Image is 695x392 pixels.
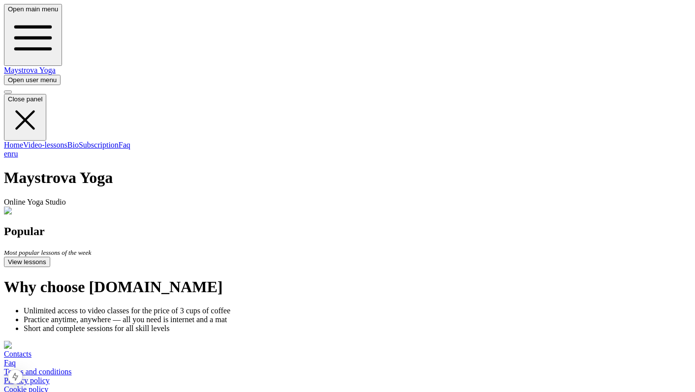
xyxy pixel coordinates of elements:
[4,350,32,358] a: Contacts
[4,141,23,149] a: Home
[4,278,691,296] h1: Why choose [DOMAIN_NAME]
[4,257,50,266] a: View lessons
[4,376,50,385] a: Privacy policy
[4,169,691,187] h1: Maystrova Yoga
[23,141,67,149] a: Video-lessons
[4,359,16,367] a: Faq
[4,4,62,66] button: Open main menu
[119,141,130,149] a: Faq
[4,341,103,350] img: Why choose maystrova.yoga
[67,141,79,149] a: Bio
[8,76,57,84] span: Open user menu
[4,66,56,74] a: Maystrova Yoga
[4,225,691,238] h2: Popular
[8,95,42,103] span: Close panel
[11,150,18,158] a: ru
[4,94,46,140] button: Close panel
[24,315,691,324] li: Practice anytime, anywhere — all you need is internet and a mat
[4,150,11,158] a: en
[24,306,691,315] li: Unlimited access to video classes for the price of 3 cups of coffee
[4,257,50,267] button: View lessons
[4,75,61,85] button: Open user menu
[4,207,63,215] img: Kate Maystrova
[4,367,72,376] a: Terms and conditions
[79,141,119,149] a: Subscription
[8,5,58,13] span: Open main menu
[4,198,66,206] span: Online Yoga Studio
[24,324,691,333] li: Short and complete sessions for all skill levels
[4,249,91,256] i: Most popular lessons of the week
